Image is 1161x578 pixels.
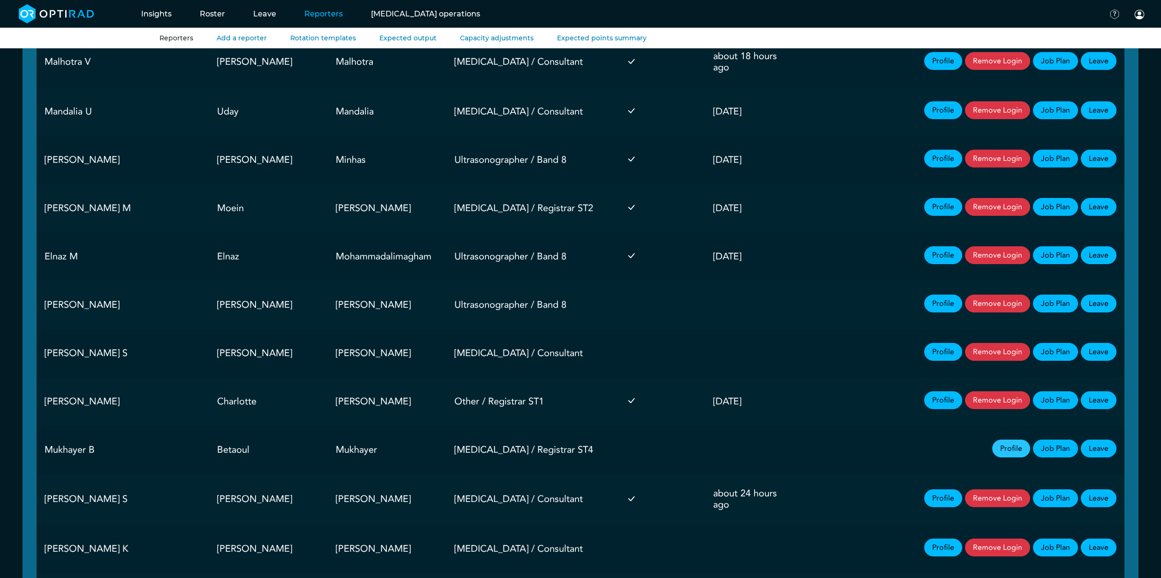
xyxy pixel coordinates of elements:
[328,281,446,329] td: [PERSON_NAME]
[290,34,356,42] a: Rotation templates
[328,426,446,474] td: Mukhayer
[924,391,962,409] a: Profile
[209,184,328,232] td: Moein
[924,101,962,119] a: Profile
[705,377,792,426] td: [DATE]
[37,232,209,281] td: Elnaz M
[1033,246,1078,264] a: Job Plan
[965,150,1030,167] button: Remove Login
[924,539,962,556] a: Profile
[446,525,618,573] td: [MEDICAL_DATA] / Consultant
[705,474,792,525] td: about 24 hours ago
[705,232,792,281] td: [DATE]
[328,525,446,573] td: [PERSON_NAME]
[209,37,328,87] td: [PERSON_NAME]
[379,34,437,42] a: Expected output
[1033,52,1078,70] a: Job Plan
[446,474,618,525] td: [MEDICAL_DATA] / Consultant
[37,184,209,232] td: [PERSON_NAME] M
[965,246,1030,264] button: Remove Login
[209,87,328,136] td: Uday
[446,136,618,184] td: Ultrasonographer / Band 8
[446,426,618,474] td: [MEDICAL_DATA] / Registrar ST4
[965,101,1030,119] button: Remove Login
[1081,295,1116,312] a: Leave
[1033,295,1078,312] a: Job Plan
[209,377,328,426] td: Charlotte
[924,489,962,507] a: Profile
[1081,440,1116,457] a: Leave
[446,329,618,377] td: [MEDICAL_DATA] / Consultant
[557,34,647,42] a: Expected points summary
[965,52,1030,70] button: Remove Login
[209,281,328,329] td: [PERSON_NAME]
[328,329,446,377] td: [PERSON_NAME]
[19,4,94,23] img: brand-opti-rad-logos-blue-and-white-d2f68631ba2948856bd03f2d395fb146ddc8fb01b4b6e9315ea85fa773367...
[1033,150,1078,167] a: Job Plan
[965,295,1030,312] button: Remove Login
[965,343,1030,361] button: Remove Login
[328,87,446,136] td: Mandalia
[209,426,328,474] td: Betaoul
[37,525,209,573] td: [PERSON_NAME] K
[1033,489,1078,507] a: Job Plan
[705,136,792,184] td: [DATE]
[209,232,328,281] td: Elnaz
[965,539,1030,556] button: Remove Login
[460,34,534,42] a: Capacity adjustments
[37,377,209,426] td: [PERSON_NAME]
[37,87,209,136] td: Mandalia U
[328,377,446,426] td: [PERSON_NAME]
[209,474,328,525] td: [PERSON_NAME]
[705,184,792,232] td: [DATE]
[705,87,792,136] td: [DATE]
[446,87,618,136] td: [MEDICAL_DATA] / Consultant
[446,281,618,329] td: Ultrasonographer / Band 8
[1033,343,1078,361] a: Job Plan
[446,37,618,87] td: [MEDICAL_DATA] / Consultant
[37,136,209,184] td: [PERSON_NAME]
[446,377,618,426] td: Other / Registrar ST1
[328,136,446,184] td: Minhas
[924,52,962,70] a: Profile
[446,184,618,232] td: [MEDICAL_DATA] / Registrar ST2
[37,426,209,474] td: Mukhayer B
[1033,440,1078,457] a: Job Plan
[1033,198,1078,216] a: Job Plan
[159,34,193,42] a: Reporters
[328,37,446,87] td: Malhotra
[1081,343,1116,361] a: Leave
[1033,539,1078,556] a: Job Plan
[328,184,446,232] td: [PERSON_NAME]
[209,329,328,377] td: [PERSON_NAME]
[1081,150,1116,167] a: Leave
[37,329,209,377] td: [PERSON_NAME] S
[1033,101,1078,119] a: Job Plan
[1081,52,1116,70] a: Leave
[217,34,267,42] a: Add a reporter
[1081,246,1116,264] a: Leave
[1081,101,1116,119] a: Leave
[1081,539,1116,556] a: Leave
[37,281,209,329] td: [PERSON_NAME]
[37,37,209,87] td: Malhotra V
[209,136,328,184] td: [PERSON_NAME]
[1033,391,1078,409] a: Job Plan
[37,474,209,525] td: [PERSON_NAME] S
[209,525,328,573] td: [PERSON_NAME]
[705,37,792,87] td: about 18 hours ago
[446,232,618,281] td: Ultrasonographer / Band 8
[965,198,1030,216] button: Remove Login
[965,489,1030,507] button: Remove Login
[1081,198,1116,216] a: Leave
[328,232,446,281] td: Mohammadalimagham
[924,343,962,361] a: Profile
[328,474,446,525] td: [PERSON_NAME]
[924,150,962,167] a: Profile
[924,198,962,216] a: Profile
[1081,391,1116,409] a: Leave
[924,295,962,312] a: Profile
[965,391,1030,409] button: Remove Login
[1081,489,1116,507] a: Leave
[992,440,1030,457] a: Profile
